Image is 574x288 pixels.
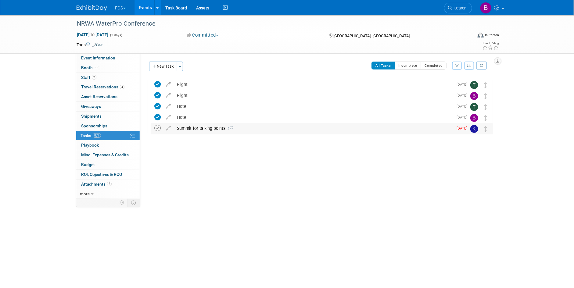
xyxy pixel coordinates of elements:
[470,125,478,133] img: Kevin barnes
[163,126,174,131] a: edit
[80,191,90,196] span: more
[444,3,472,13] a: Search
[77,5,107,11] img: ExhibitDay
[174,101,453,112] div: Hotel
[484,82,487,88] i: Move task
[77,42,102,48] td: Tags
[76,121,140,131] a: Sponsorships
[107,182,112,186] span: 2
[174,90,453,101] div: Flight
[163,82,174,87] a: edit
[421,62,447,69] button: Completed
[81,133,101,138] span: Tasks
[81,84,124,89] span: Travel Reservations
[76,170,140,179] a: ROI, Objectives & ROO
[174,123,453,133] div: Summit for talking points
[76,63,140,73] a: Booth
[95,66,99,69] i: Booth reservation complete
[76,53,140,63] a: Event Information
[81,182,112,187] span: Attachments
[457,126,470,130] span: [DATE]
[76,131,140,140] a: Tasks80%
[476,62,487,69] a: Refresh
[92,75,96,80] span: 2
[484,126,487,132] i: Move task
[371,62,395,69] button: All Tasks
[470,92,478,100] img: Barb DeWyer
[484,115,487,121] i: Move task
[76,92,140,101] a: Asset Reservations
[457,93,470,98] span: [DATE]
[90,32,95,37] span: to
[81,104,101,109] span: Giveaways
[76,150,140,160] a: Misc. Expenses & Credits
[457,82,470,87] span: [DATE]
[484,93,487,99] i: Move task
[482,42,499,45] div: Event Rating
[470,103,478,111] img: Tommy Raye
[120,85,124,89] span: 4
[81,143,99,148] span: Playbook
[436,32,499,41] div: Event Format
[163,115,174,120] a: edit
[76,160,140,169] a: Budget
[76,189,140,199] a: more
[81,75,96,80] span: Staff
[81,152,129,157] span: Misc. Expenses & Credits
[76,73,140,82] a: Staff2
[75,18,463,29] div: NRWA WaterPro Conference
[81,172,122,177] span: ROI, Objectives & ROO
[81,94,117,99] span: Asset Reservations
[225,127,233,131] span: 2
[76,180,140,189] a: Attachments2
[117,199,127,207] td: Personalize Event Tab Strip
[109,33,122,37] span: (3 days)
[480,2,492,14] img: Barb DeWyer
[81,114,102,119] span: Shipments
[81,55,115,60] span: Event Information
[92,43,102,47] a: Edit
[333,34,410,38] span: [GEOGRAPHIC_DATA], [GEOGRAPHIC_DATA]
[484,104,487,110] i: Move task
[485,33,499,37] div: In-Person
[77,32,109,37] span: [DATE] [DATE]
[174,112,453,123] div: Hotel
[76,140,140,150] a: Playbook
[163,93,174,98] a: edit
[185,32,221,38] button: Committed
[127,199,140,207] td: Toggle Event Tabs
[478,33,484,37] img: Format-Inperson.png
[76,112,140,121] a: Shipments
[452,6,466,10] span: Search
[149,62,177,71] button: New Task
[163,104,174,109] a: edit
[457,104,470,108] span: [DATE]
[76,82,140,92] a: Travel Reservations4
[470,81,478,89] img: Tommy Raye
[81,65,100,70] span: Booth
[174,79,453,90] div: Flight
[470,114,478,122] img: Barb DeWyer
[81,162,95,167] span: Budget
[93,133,101,138] span: 80%
[457,115,470,119] span: [DATE]
[76,102,140,111] a: Giveaways
[81,123,107,128] span: Sponsorships
[395,62,421,69] button: Incomplete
